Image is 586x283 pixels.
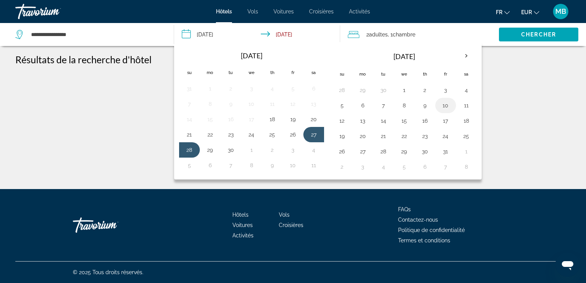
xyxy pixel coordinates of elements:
button: Day 21 [183,129,196,140]
th: [DATE] [352,47,456,66]
button: Day 9 [266,160,278,171]
span: Chercher [521,31,556,38]
button: Day 17 [439,115,452,126]
button: Day 22 [204,129,216,140]
a: Termes et conditions [398,237,450,244]
span: EUR [521,9,532,15]
a: Croisières [309,8,334,15]
button: Day 29 [398,146,410,157]
button: Day 10 [245,99,258,109]
button: Day 23 [419,131,431,141]
button: Day 8 [245,160,258,171]
button: Day 10 [287,160,299,171]
button: Day 11 [460,100,472,111]
button: Day 1 [245,145,258,155]
span: Adultes [369,31,388,38]
button: Day 20 [308,114,320,125]
button: Day 18 [266,114,278,125]
a: Hôtels [216,8,232,15]
button: Day 6 [419,161,431,172]
button: Day 29 [204,145,216,155]
button: Day 3 [439,85,452,95]
button: Day 5 [287,83,299,94]
button: Change language [496,7,510,18]
span: © 2025 Tous droits réservés. [73,269,143,275]
span: Hôtels [232,212,249,218]
button: Day 2 [266,145,278,155]
button: Day 15 [204,114,216,125]
button: Day 29 [357,85,369,95]
button: Day 20 [357,131,369,141]
button: Day 7 [225,160,237,171]
a: FAQs [398,206,411,212]
a: Politique de confidentialité [398,227,465,233]
button: Day 23 [225,129,237,140]
button: Day 6 [357,100,369,111]
a: Travorium [73,214,150,237]
span: Vols [247,8,258,15]
button: Day 5 [183,160,196,171]
button: Day 24 [245,129,258,140]
a: Contactez-nous [398,217,438,223]
button: Day 30 [377,85,390,95]
button: Travelers: 2 adults, 0 children [340,23,499,46]
button: Day 7 [377,100,390,111]
button: Day 22 [398,131,410,141]
button: Day 4 [460,85,472,95]
button: Day 2 [336,161,348,172]
button: Day 25 [266,129,278,140]
button: Next month [456,47,477,65]
span: MB [555,8,566,15]
button: Day 1 [398,85,410,95]
button: Day 8 [204,99,216,109]
button: Day 16 [225,114,237,125]
button: Day 3 [287,145,299,155]
a: Activités [349,8,370,15]
button: Day 19 [287,114,299,125]
button: Change currency [521,7,539,18]
button: Day 3 [357,161,369,172]
button: Day 1 [460,146,472,157]
button: Chercher [499,28,578,41]
a: Voitures [273,8,294,15]
button: Day 10 [439,100,452,111]
span: 2 [366,29,388,40]
button: Day 3 [245,83,258,94]
button: Day 2 [225,83,237,94]
button: Day 4 [377,161,390,172]
button: Day 16 [419,115,431,126]
button: Day 5 [336,100,348,111]
span: , 1 [388,29,415,40]
button: User Menu [551,3,571,20]
button: Day 13 [308,99,320,109]
a: Vols [279,212,290,218]
p: Aucun résultat basé sur vos filtres [12,73,574,84]
button: Day 26 [287,129,299,140]
button: Day 28 [336,85,348,95]
button: Day 2 [419,85,431,95]
a: Voitures [232,222,253,228]
button: Check-in date: Sep 27, 2025 Check-out date: Sep 28, 2025 [174,23,341,46]
button: Day 31 [439,146,452,157]
button: Day 27 [308,129,320,140]
a: Activités [232,232,253,239]
button: Day 7 [183,99,196,109]
button: Day 12 [287,99,299,109]
button: Day 7 [439,161,452,172]
button: Day 6 [204,160,216,171]
button: Day 18 [460,115,472,126]
button: Day 1 [204,83,216,94]
button: Day 8 [398,100,410,111]
button: Day 14 [183,114,196,125]
button: Day 4 [308,145,320,155]
button: Day 28 [377,146,390,157]
button: Day 24 [439,131,452,141]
